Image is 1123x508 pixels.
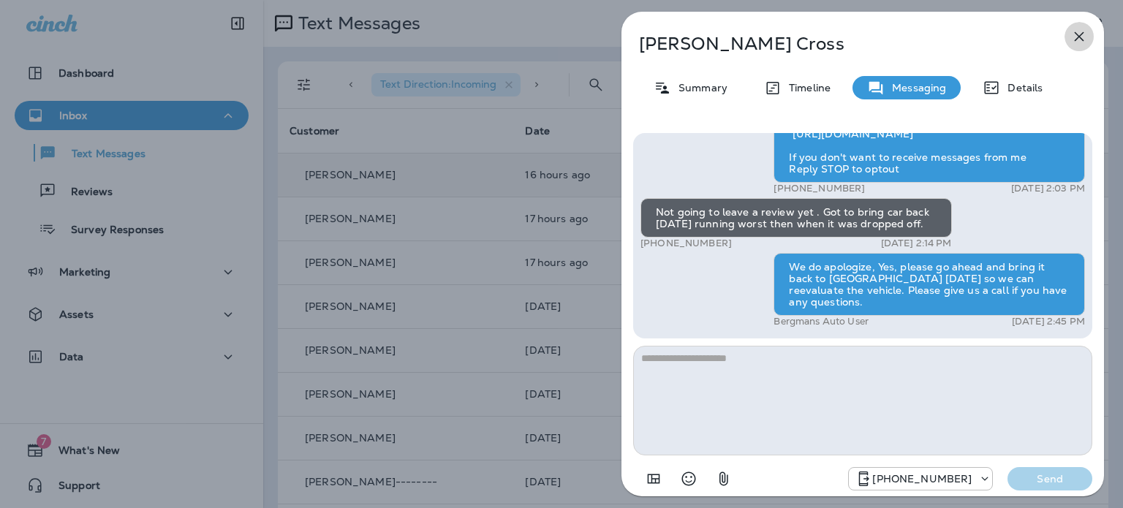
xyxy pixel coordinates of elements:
p: Messaging [885,82,946,94]
p: [DATE] 2:14 PM [881,238,952,249]
div: +1 (813) 428-9920 [849,470,992,488]
p: [DATE] 2:03 PM [1011,183,1085,194]
button: Add in a premade template [639,464,668,493]
p: [DATE] 2:45 PM [1012,316,1085,327]
p: Summary [671,82,727,94]
p: [PHONE_NUMBER] [640,238,732,249]
div: We do apologize, Yes, please go ahead and bring it back to [GEOGRAPHIC_DATA] [DATE] so we can ree... [774,253,1085,316]
p: [PHONE_NUMBER] [774,183,865,194]
div: Not going to leave a review yet . Got to bring car back [DATE] running worst then when it was dro... [640,198,952,238]
p: [PHONE_NUMBER] [872,473,972,485]
p: Bergmans Auto User [774,316,869,327]
p: [PERSON_NAME] Cross [639,34,1038,54]
p: Details [1000,82,1043,94]
p: Timeline [782,82,831,94]
button: Select an emoji [674,464,703,493]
